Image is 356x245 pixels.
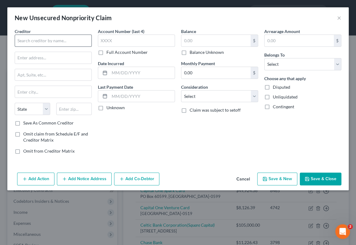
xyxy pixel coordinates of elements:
button: Save & Close [300,173,341,185]
span: Contingent [273,104,294,109]
button: Messages [41,189,81,213]
span: Home [13,204,27,208]
span: 2 [348,224,353,229]
label: Last Payment Date [98,84,133,90]
p: Hi there! [12,43,110,54]
span: Disputed [273,84,290,90]
div: We typically reply in a few hours [13,84,102,90]
label: Account Number (last 4) [98,28,144,35]
input: MM/DD/YYYY [109,91,175,102]
span: Messages [51,204,72,208]
iframe: Intercom live chat [335,224,350,239]
div: $ [334,35,341,46]
div: $ [250,35,258,46]
label: Full Account Number [106,49,148,55]
label: Unknown [106,105,125,111]
button: × [337,14,341,21]
input: Enter city... [15,86,91,98]
div: Attorney's Disclosure of Compensation [9,133,113,145]
span: Search for help [13,104,50,110]
input: XXXX [98,35,175,47]
input: 0.00 [265,35,334,46]
input: Search creditor by name... [15,35,92,47]
div: Statement of Financial Affairs - Payments Made in the Last 90 days [9,116,113,133]
span: Omit from Creditor Matrix [23,148,75,154]
div: New Unsecured Nonpriority Claim [15,13,112,22]
div: Statement of Financial Affairs - Payments Made in the Last 90 days [13,118,102,131]
img: logo [12,13,61,20]
input: 0.00 [181,35,250,46]
button: Cancel [232,173,255,185]
label: Arrearage Amount [264,28,300,35]
input: Apt, Suite, etc... [15,69,91,81]
div: Statement of Financial Affairs - Property Repossessed, Foreclosed, Garnished, Attached, Seized, o... [9,156,113,180]
div: Send us a messageWe typically reply in a few hours [6,72,116,95]
p: How can we help? [12,54,110,64]
button: Save & New [257,173,297,185]
span: Claim was subject to setoff [190,107,241,113]
span: Omit claim from Schedule E/F and Creditor Matrix [23,131,88,143]
div: Adding Income [9,145,113,156]
label: Monthly Payment [181,60,215,67]
input: 0.00 [181,67,250,79]
div: Attorney's Disclosure of Compensation [13,136,102,142]
div: Statement of Financial Affairs - Property Repossessed, Foreclosed, Garnished, Attached, Seized, o... [13,158,102,178]
label: Save As Common Creditor [23,120,74,126]
div: $ [250,67,258,79]
span: Help [97,204,107,208]
img: Profile image for James [73,10,85,22]
label: Date Incurred [98,60,124,67]
input: Enter address... [15,52,91,64]
span: Unliquidated [273,94,298,99]
label: Balance Unknown [190,49,224,55]
input: MM/DD/YYYY [109,67,175,79]
button: Add Notice Address [57,173,112,185]
label: Balance [181,28,196,35]
div: Send us a message [13,77,102,84]
label: Consideration [181,84,208,90]
img: Profile image for Lindsey [84,10,97,22]
button: Add Co-Debtor [114,173,159,185]
label: Choose any that apply [264,75,306,82]
button: Help [82,189,122,213]
input: Enter zip... [56,103,92,115]
button: Add Action [17,173,54,185]
img: Profile image for Katie [96,10,108,22]
span: Belongs To [264,52,285,58]
button: Search for help [9,101,113,113]
div: Adding Income [13,147,102,154]
span: Creditor [15,29,31,34]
